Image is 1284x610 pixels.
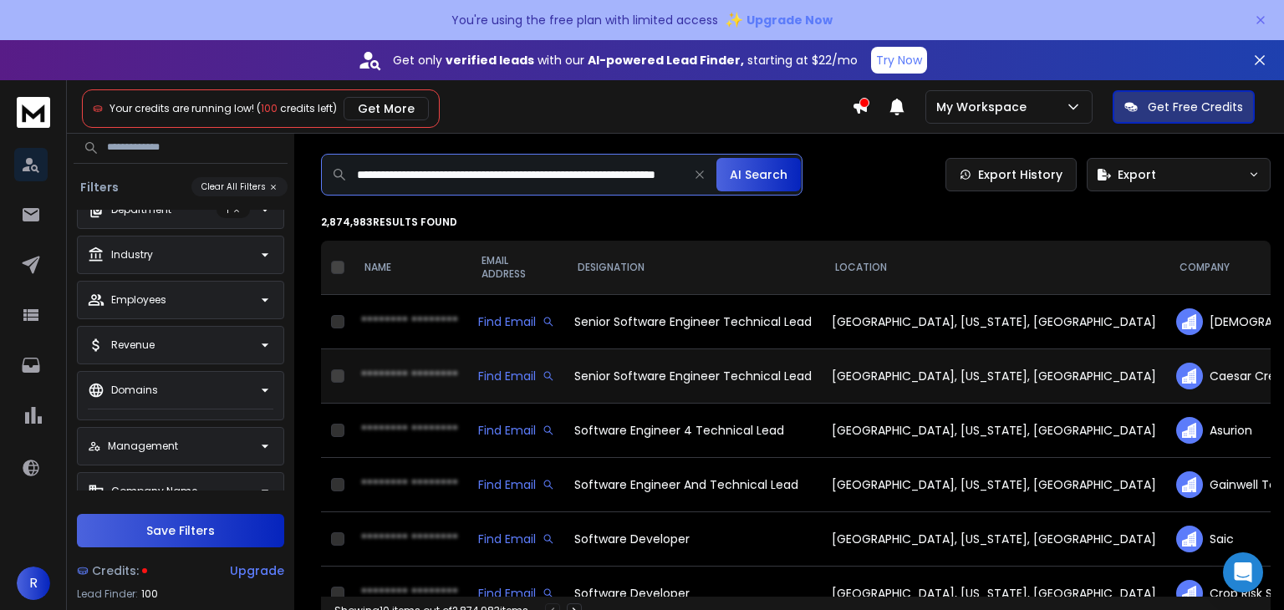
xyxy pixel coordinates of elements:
a: Export History [945,158,1077,191]
p: Industry [111,248,153,262]
span: ( credits left) [257,101,337,115]
p: 1 [217,201,250,218]
td: Senior Software Engineer Technical Lead [564,295,822,349]
button: Save Filters [77,514,284,547]
th: EMAIL ADDRESS [468,241,564,295]
td: [GEOGRAPHIC_DATA], [US_STATE], [GEOGRAPHIC_DATA] [822,349,1166,404]
button: AI Search [716,158,801,191]
p: Get only with our starting at $22/mo [393,52,858,69]
div: Find Email [478,531,554,547]
div: Find Email [478,313,554,330]
p: Company Name [111,485,197,498]
strong: verified leads [446,52,534,69]
p: 2,874,983 results found [321,216,1271,229]
span: Export [1118,166,1156,183]
p: You're using the free plan with limited access [451,12,718,28]
td: [GEOGRAPHIC_DATA], [US_STATE], [GEOGRAPHIC_DATA] [822,295,1166,349]
p: Lead Finder: [77,587,138,601]
td: Software Engineer And Technical Lead [564,458,822,512]
span: ✨ [725,8,743,32]
td: Software Engineer 4 Technical Lead [564,404,822,458]
button: Clear All Filters [191,177,288,196]
img: logo [17,97,50,128]
div: Upgrade [230,562,284,579]
span: 100 [141,587,158,601]
span: Your credits are running low! [110,101,254,115]
p: Try Now [876,52,922,69]
p: Employees [111,293,166,307]
button: Try Now [871,47,927,74]
td: Senior Software Engineer Technical Lead [564,349,822,404]
button: Get Free Credits [1113,90,1255,124]
div: Open Intercom Messenger [1223,552,1263,592]
p: My Workspace [936,99,1033,115]
p: Management [108,440,178,453]
div: Find Email [478,476,554,493]
p: Department [111,203,171,216]
button: R [17,567,50,600]
p: Revenue [111,338,155,352]
h3: Filters [74,179,125,196]
span: Upgrade Now [746,12,833,28]
div: Find Email [478,368,554,384]
td: [GEOGRAPHIC_DATA], [US_STATE], [GEOGRAPHIC_DATA] [822,512,1166,567]
p: Domains [111,384,158,397]
th: LOCATION [822,241,1166,295]
td: Software Developer [564,512,822,567]
span: Credits: [92,562,139,579]
strong: AI-powered Lead Finder, [588,52,744,69]
td: [GEOGRAPHIC_DATA], [US_STATE], [GEOGRAPHIC_DATA] [822,404,1166,458]
div: Find Email [478,422,554,439]
a: Credits:Upgrade [77,554,284,587]
button: ✨Upgrade Now [725,3,833,37]
th: DESIGNATION [564,241,822,295]
div: Find Email [478,585,554,602]
p: Get Free Credits [1148,99,1243,115]
td: [GEOGRAPHIC_DATA], [US_STATE], [GEOGRAPHIC_DATA] [822,458,1166,512]
th: NAME [351,241,468,295]
button: Get More [344,97,429,120]
span: 100 [261,101,278,115]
